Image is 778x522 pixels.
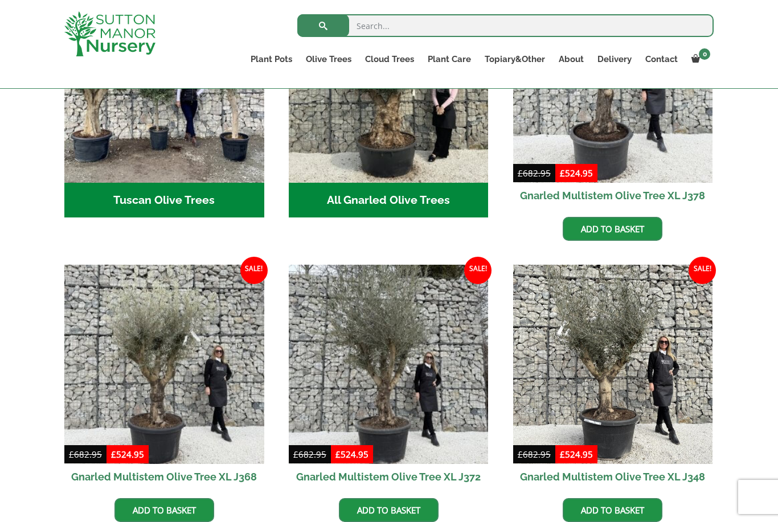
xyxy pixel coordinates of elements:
[560,449,593,460] bdi: 524.95
[563,217,662,241] a: Add to basket: “Gnarled Multistem Olive Tree XL J378”
[64,183,264,218] h2: Tuscan Olive Trees
[244,51,299,67] a: Plant Pots
[293,449,298,460] span: £
[297,14,714,37] input: Search...
[464,257,492,284] span: Sale!
[685,51,714,67] a: 0
[552,51,591,67] a: About
[560,449,565,460] span: £
[591,51,638,67] a: Delivery
[518,449,523,460] span: £
[478,51,552,67] a: Topiary&Other
[64,464,264,490] h2: Gnarled Multistem Olive Tree XL J368
[64,11,155,56] img: logo
[518,449,551,460] bdi: 682.95
[638,51,685,67] a: Contact
[358,51,421,67] a: Cloud Trees
[513,464,713,490] h2: Gnarled Multistem Olive Tree XL J348
[69,449,74,460] span: £
[114,498,214,522] a: Add to basket: “Gnarled Multistem Olive Tree XL J368”
[289,464,489,490] h2: Gnarled Multistem Olive Tree XL J372
[335,449,368,460] bdi: 524.95
[299,51,358,67] a: Olive Trees
[240,257,268,284] span: Sale!
[111,449,116,460] span: £
[518,167,551,179] bdi: 682.95
[518,167,523,179] span: £
[421,51,478,67] a: Plant Care
[111,449,144,460] bdi: 524.95
[513,183,713,208] h2: Gnarled Multistem Olive Tree XL J378
[289,265,489,490] a: Sale! Gnarled Multistem Olive Tree XL J372
[289,265,489,465] img: Gnarled Multistem Olive Tree XL J372
[335,449,341,460] span: £
[560,167,565,179] span: £
[69,449,102,460] bdi: 682.95
[289,183,489,218] h2: All Gnarled Olive Trees
[64,265,264,490] a: Sale! Gnarled Multistem Olive Tree XL J368
[64,265,264,465] img: Gnarled Multistem Olive Tree XL J368
[689,257,716,284] span: Sale!
[339,498,439,522] a: Add to basket: “Gnarled Multistem Olive Tree XL J372”
[563,498,662,522] a: Add to basket: “Gnarled Multistem Olive Tree XL J348”
[513,265,713,465] img: Gnarled Multistem Olive Tree XL J348
[513,265,713,490] a: Sale! Gnarled Multistem Olive Tree XL J348
[699,48,710,60] span: 0
[560,167,593,179] bdi: 524.95
[293,449,326,460] bdi: 682.95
